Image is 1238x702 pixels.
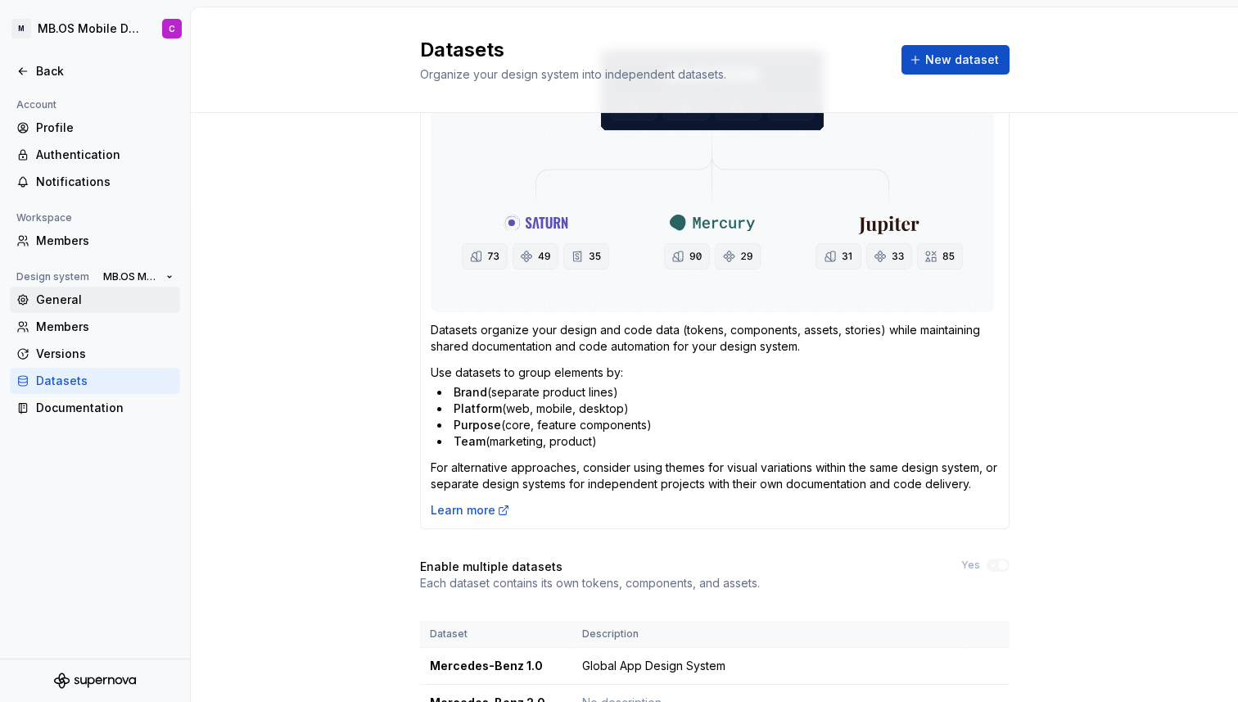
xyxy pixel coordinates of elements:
button: MMB.OS Mobile Design SystemC [3,11,187,47]
div: MB.OS Mobile Design System [38,20,142,37]
a: General [10,287,180,313]
p: Use datasets to group elements by: [431,365,999,381]
div: Notifications [36,174,174,190]
span: Organize your design system into independent datasets. [420,67,726,81]
div: Authentication [36,147,174,163]
li: (core, feature components) [437,417,999,433]
div: Account [10,95,63,115]
div: C [169,22,175,35]
span: Purpose [454,418,501,432]
li: (web, mobile, desktop) [437,401,999,417]
a: Members [10,314,180,340]
a: Learn more [431,502,510,519]
li: (separate product lines) [437,384,999,401]
div: Documentation [36,400,174,416]
div: Design system [10,267,96,287]
label: Yes [961,559,980,572]
span: MB.OS Mobile Design System [103,270,160,283]
h2: Datasets [420,37,882,63]
a: Notifications [10,169,180,195]
li: (marketing, product) [437,433,999,450]
span: Platform [454,401,502,415]
div: Back [36,63,174,79]
td: Global App Design System [572,648,967,685]
p: Datasets organize your design and code data (tokens, components, assets, stories) while maintaini... [431,322,999,355]
p: For alternative approaches, consider using themes for visual variations within the same design sy... [431,460,999,492]
a: Members [10,228,180,254]
div: Members [36,233,174,249]
a: Datasets [10,368,180,394]
div: Versions [36,346,174,362]
button: New dataset [901,45,1010,75]
div: General [36,292,174,308]
div: Members [36,319,174,335]
th: Dataset [420,621,572,648]
p: Each dataset contains its own tokens, components, and assets. [420,575,760,591]
div: M [11,19,31,38]
div: Workspace [10,208,79,228]
a: Profile [10,115,180,141]
h4: Enable multiple datasets [420,559,563,575]
svg: Supernova Logo [54,673,136,689]
th: Description [572,621,967,648]
a: Versions [10,341,180,367]
div: Datasets [36,373,174,389]
a: Documentation [10,395,180,421]
a: Back [10,58,180,84]
span: Team [454,434,486,448]
div: Profile [36,120,174,136]
div: Mercedes-Benz 1.0 [430,658,563,674]
a: Authentication [10,142,180,168]
span: Brand [454,385,487,399]
span: New dataset [925,52,999,68]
